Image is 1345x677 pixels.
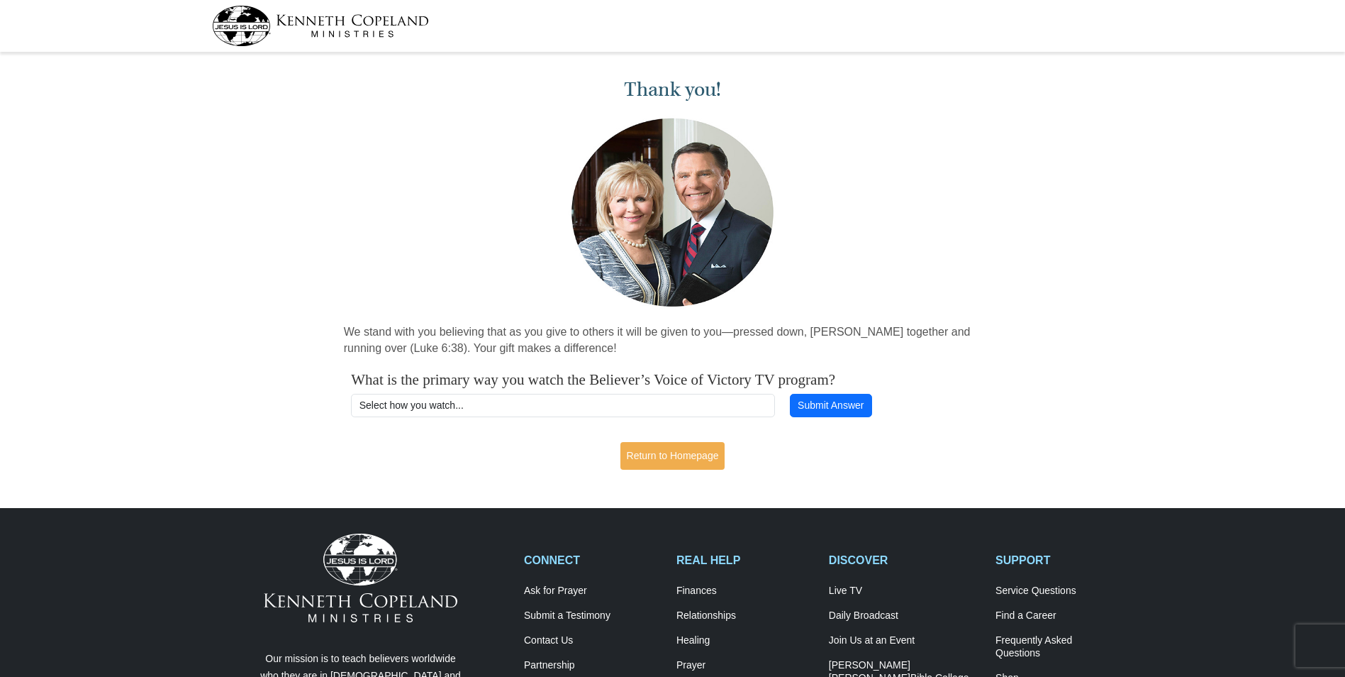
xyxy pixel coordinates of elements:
[524,659,662,672] a: Partnership
[524,610,662,622] a: Submit a Testimony
[212,6,429,46] img: kcm-header-logo.svg
[995,585,1133,598] a: Service Questions
[829,634,981,647] a: Join Us at an Event
[524,585,662,598] a: Ask for Prayer
[524,554,662,567] h2: CONNECT
[676,554,814,567] h2: REAL HELP
[829,554,981,567] h2: DISCOVER
[676,659,814,672] a: Prayer
[790,394,872,418] button: Submit Answer
[344,324,1002,357] p: We stand with you believing that as you give to others it will be given to you—pressed down, [PER...
[524,634,662,647] a: Contact Us
[344,78,1002,101] h1: Thank you!
[264,534,457,622] img: Kenneth Copeland Ministries
[829,585,981,598] a: Live TV
[829,610,981,622] a: Daily Broadcast
[676,634,814,647] a: Healing
[995,610,1133,622] a: Find a Career
[676,585,814,598] a: Finances
[995,634,1133,660] a: Frequently AskedQuestions
[620,442,725,470] a: Return to Homepage
[995,554,1133,567] h2: SUPPORT
[676,610,814,622] a: Relationships
[568,115,777,310] img: Kenneth and Gloria
[351,371,994,389] h4: What is the primary way you watch the Believer’s Voice of Victory TV program?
